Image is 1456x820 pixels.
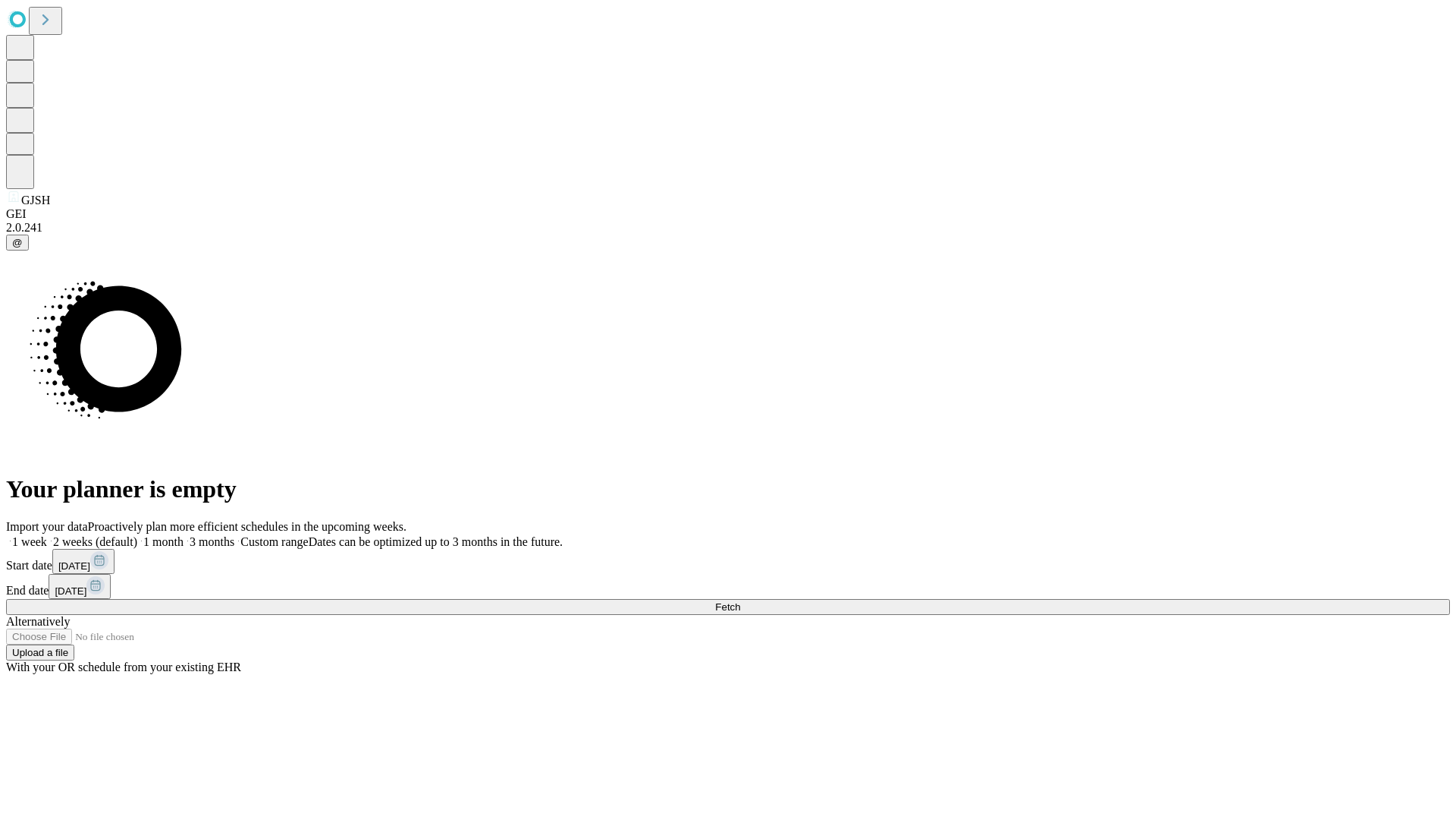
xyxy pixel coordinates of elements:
span: 3 months [190,535,234,548]
span: Dates can be optimized up to 3 months in the future. [309,535,563,548]
span: 1 week [12,535,47,548]
button: Fetch [6,599,1450,615]
span: 2 weeks (default) [53,535,137,548]
div: Start date [6,549,1450,574]
h1: Your planner is empty [6,475,1450,503]
span: 1 month [143,535,184,548]
span: GJSH [21,194,50,207]
span: Custom range [240,535,308,548]
button: [DATE] [49,574,111,599]
div: GEI [6,207,1450,221]
span: Proactively plan more efficient schedules in the upcoming weeks. [88,520,406,533]
div: End date [6,574,1450,599]
button: Upload a file [6,645,74,661]
span: @ [12,237,23,248]
span: Alternatively [6,615,70,628]
span: [DATE] [58,560,90,572]
span: Fetch [715,601,740,613]
button: @ [6,235,29,251]
span: [DATE] [55,585,86,597]
span: Import your data [6,520,88,533]
div: 2.0.241 [6,221,1450,235]
span: With your OR schedule from your existing EHR [6,661,241,673]
button: [DATE] [52,549,115,574]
